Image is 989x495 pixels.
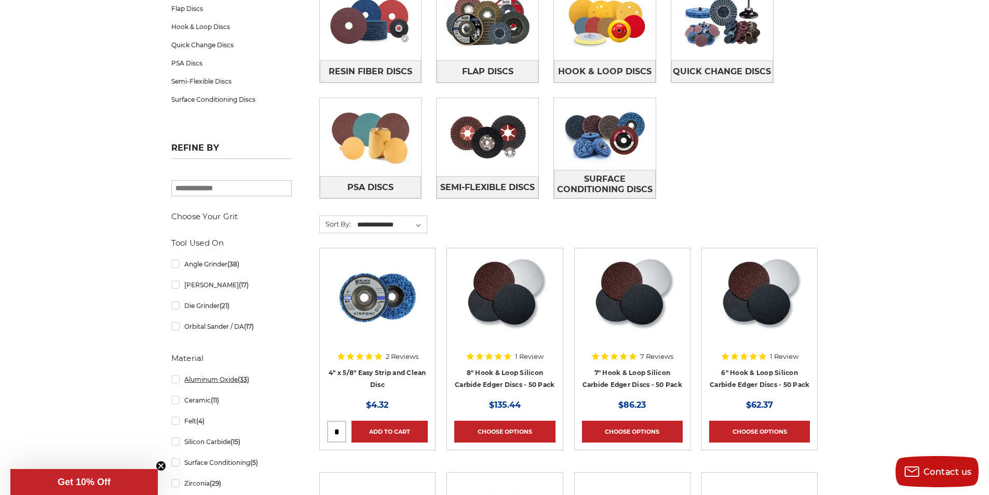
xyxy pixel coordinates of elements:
[171,391,292,409] a: Ceramic
[239,281,249,289] span: (17)
[210,479,221,487] span: (29)
[671,60,773,83] a: Quick Change Discs
[329,369,426,389] a: 4" x 5/8" Easy Strip and Clean Disc
[238,376,249,383] span: (33)
[171,143,292,159] h5: Refine by
[171,433,292,451] a: Silicon Carbide
[710,369,809,389] a: 6" Hook & Loop Silicon Carbide Edger Discs - 50 Pack
[673,63,771,81] span: Quick Change Discs
[171,352,292,365] h5: Material
[196,417,205,425] span: (4)
[320,60,422,83] a: Resin Fiber Discs
[351,421,428,443] a: Add to Cart
[356,217,427,233] select: Sort By:
[347,179,394,196] span: PSA Discs
[440,179,535,196] span: Semi-Flexible Discs
[717,256,802,339] img: Silicon Carbide 6" Hook & Loop Edger Discs
[366,400,388,410] span: $4.32
[244,323,254,330] span: (17)
[231,438,240,446] span: (15)
[220,302,229,310] span: (21)
[171,210,292,223] h5: Choose Your Grit
[896,456,979,487] button: Contact us
[171,36,292,54] a: Quick Change Discs
[320,101,422,173] img: PSA Discs
[10,469,158,495] div: Get 10% OffClose teaser
[554,170,656,198] a: Surface Conditioning Discs
[709,421,810,443] a: Choose Options
[462,63,513,81] span: Flap Discs
[924,467,972,477] span: Contact us
[582,369,682,389] a: 7" Hook & Loop Silicon Carbide Edger Discs - 50 Pack
[437,101,538,173] img: Semi-Flexible Discs
[618,400,646,410] span: $86.23
[320,176,422,198] a: PSA Discs
[171,18,292,36] a: Hook & Loop Discs
[558,63,652,81] span: Hook & Loop Discs
[554,98,656,170] img: Surface Conditioning Discs
[554,60,656,83] a: Hook & Loop Discs
[171,255,292,273] a: Angle Grinder
[171,412,292,430] a: Felt
[171,317,292,336] a: Orbital Sander / DA
[171,276,292,294] a: [PERSON_NAME]
[327,256,428,356] a: 4" x 5/8" easy strip and clean discs
[454,421,555,443] a: Choose Options
[336,256,419,339] img: 4" x 5/8" easy strip and clean discs
[709,256,810,356] a: Silicon Carbide 6" Hook & Loop Edger Discs
[489,400,521,410] span: $135.44
[227,260,239,268] span: (38)
[211,396,219,404] span: (11)
[437,60,538,83] a: Flap Discs
[770,353,798,360] span: 1 Review
[171,370,292,389] a: Aluminum Oxide
[320,216,351,232] label: Sort By:
[329,63,412,81] span: Resin Fiber Discs
[171,90,292,109] a: Surface Conditioning Discs
[171,297,292,315] a: Die Grinder
[58,477,111,487] span: Get 10% Off
[582,421,683,443] a: Choose Options
[386,353,418,360] span: 2 Reviews
[455,369,554,389] a: 8" Hook & Loop Silicon Carbide Edger Discs - 50 Pack
[171,474,292,492] a: Zirconia
[463,256,547,339] img: Silicon Carbide 8" Hook & Loop Edger Discs
[171,453,292,472] a: Surface Conditioning
[171,72,292,90] a: Semi-Flexible Discs
[250,459,258,466] span: (5)
[171,237,292,249] h5: Tool Used On
[454,256,555,356] a: Silicon Carbide 8" Hook & Loop Edger Discs
[515,353,544,360] span: 1 Review
[554,170,655,198] span: Surface Conditioning Discs
[171,54,292,72] a: PSA Discs
[582,256,683,356] a: Silicon Carbide 7" Hook & Loop Edger Discs
[640,353,673,360] span: 7 Reviews
[437,176,538,198] a: Semi-Flexible Discs
[746,400,773,410] span: $62.37
[156,461,166,471] button: Close teaser
[590,256,674,339] img: Silicon Carbide 7" Hook & Loop Edger Discs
